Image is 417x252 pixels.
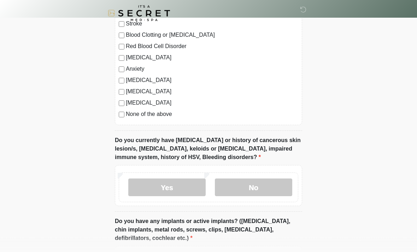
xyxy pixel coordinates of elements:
label: Blood Clotting or [MEDICAL_DATA] [126,31,298,40]
label: [MEDICAL_DATA] [126,76,298,85]
input: Blood Clotting or [MEDICAL_DATA] [119,33,124,39]
input: None of the above [119,112,124,118]
label: [MEDICAL_DATA] [126,54,298,62]
input: Red Blood Cell Disorder [119,44,124,50]
label: Do you have any implants or active implants? ([MEDICAL_DATA], chin implants, metal rods, screws, ... [115,217,302,243]
label: Red Blood Cell Disorder [126,42,298,51]
input: [MEDICAL_DATA] [119,55,124,61]
input: [MEDICAL_DATA] [119,101,124,106]
input: [MEDICAL_DATA] [119,89,124,95]
input: Anxiety [119,67,124,72]
label: [MEDICAL_DATA] [126,88,298,96]
label: [MEDICAL_DATA] [126,99,298,107]
input: [MEDICAL_DATA] [119,78,124,84]
label: Anxiety [126,65,298,74]
label: No [215,179,292,197]
label: Yes [128,179,206,197]
label: None of the above [126,110,298,119]
img: It's A Secret Med Spa Logo [108,5,170,21]
label: Do you currently have [MEDICAL_DATA] or history of cancerous skin lesion/s, [MEDICAL_DATA], keloi... [115,136,302,162]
